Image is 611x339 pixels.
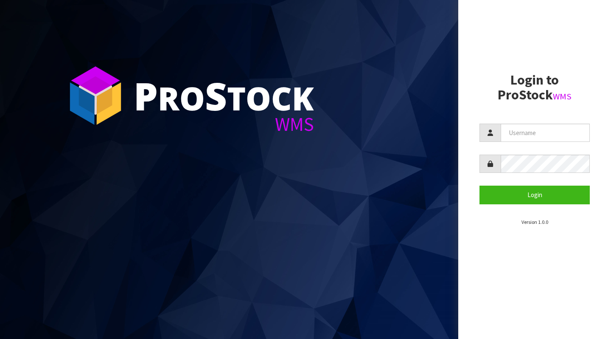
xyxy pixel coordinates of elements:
[553,91,572,102] small: WMS
[134,76,314,115] div: ro tock
[64,64,127,127] img: ProStock Cube
[521,219,548,225] small: Version 1.0.0
[134,70,158,121] span: P
[479,186,590,204] button: Login
[479,73,590,102] h2: Login to ProStock
[501,124,590,142] input: Username
[134,115,314,134] div: WMS
[205,70,227,121] span: S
